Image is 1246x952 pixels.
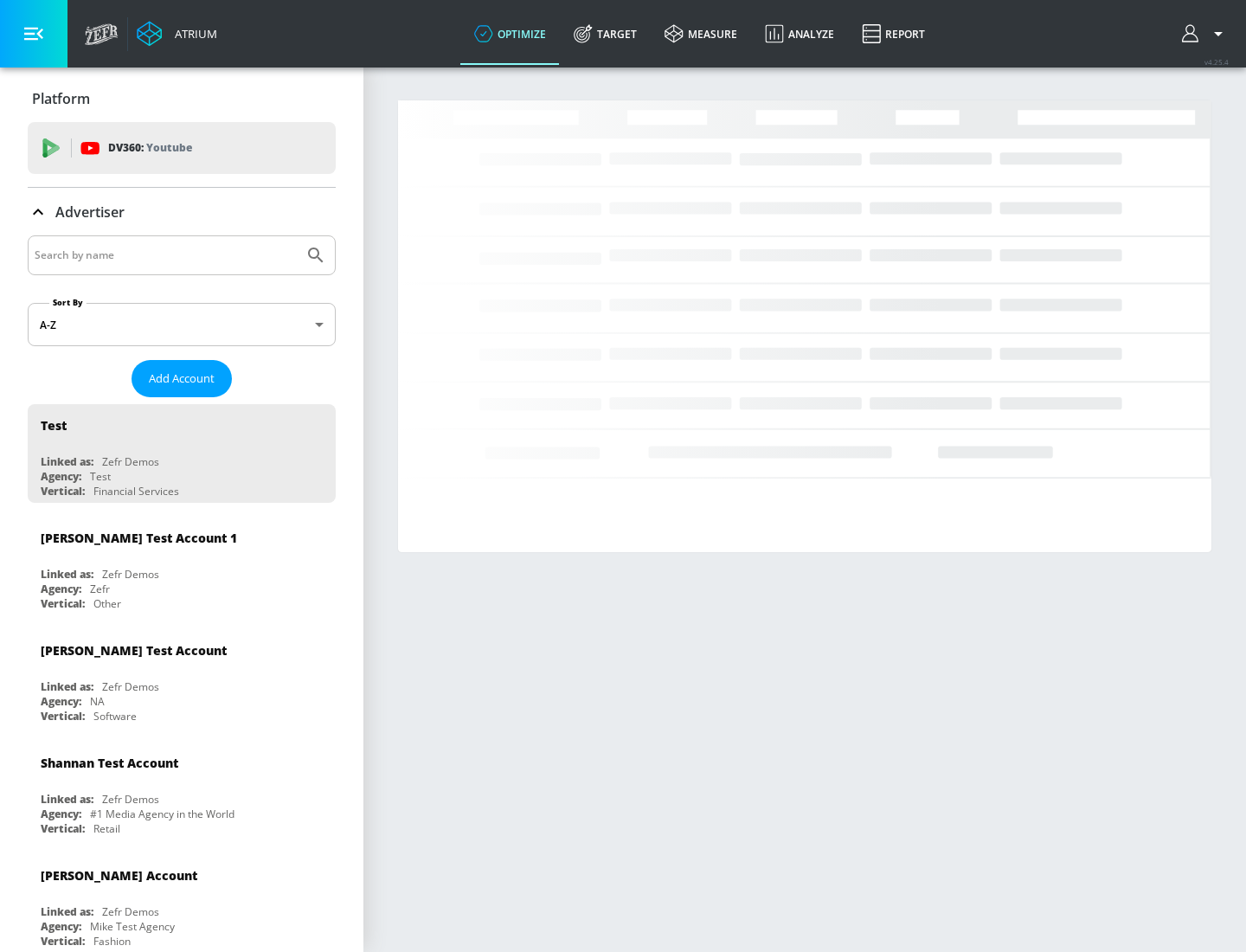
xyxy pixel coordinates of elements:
[28,517,336,615] div: [PERSON_NAME] Test Account 1Linked as:Zefr DemosAgency:ZefrVertical:Other
[102,792,159,807] div: Zefr Demos
[41,919,81,934] div: Agency:
[41,694,81,709] div: Agency:
[146,138,192,157] p: Youtube
[137,21,217,47] a: Atrium
[149,369,215,389] span: Add Account
[102,904,159,919] div: Zefr Demos
[1204,57,1229,67] span: v 4.25.4
[28,404,336,503] div: TestLinked as:Zefr DemosAgency:TestVertical:Financial Services
[32,89,90,108] p: Platform
[90,694,105,709] div: NA
[93,821,120,836] div: Retail
[90,582,110,596] div: Zefr
[41,867,197,884] div: [PERSON_NAME] Account
[41,807,81,821] div: Agency:
[848,3,939,65] a: Report
[28,122,336,174] div: DV360: Youtube
[28,629,336,728] div: [PERSON_NAME] Test AccountLinked as:Zefr DemosAgency:NAVertical:Software
[460,3,560,65] a: optimize
[102,567,159,582] div: Zefr Demos
[28,303,336,346] div: A-Z
[651,3,751,65] a: measure
[41,417,67,434] div: Test
[41,709,85,724] div: Vertical:
[93,709,137,724] div: Software
[41,582,81,596] div: Agency:
[28,742,336,840] div: Shannan Test AccountLinked as:Zefr DemosAgency:#1 Media Agency in the WorldVertical:Retail
[28,188,336,236] div: Advertiser
[41,454,93,469] div: Linked as:
[41,567,93,582] div: Linked as:
[41,821,85,836] div: Vertical:
[41,792,93,807] div: Linked as:
[55,203,125,222] p: Advertiser
[41,596,85,611] div: Vertical:
[132,360,232,397] button: Add Account
[49,297,87,308] label: Sort By
[41,904,93,919] div: Linked as:
[102,454,159,469] div: Zefr Demos
[102,679,159,694] div: Zefr Demos
[90,469,111,484] div: Test
[751,3,848,65] a: Analyze
[41,679,93,694] div: Linked as:
[93,934,131,949] div: Fashion
[90,807,234,821] div: #1 Media Agency in the World
[41,642,227,659] div: [PERSON_NAME] Test Account
[168,26,217,42] div: Atrium
[93,484,179,499] div: Financial Services
[41,530,237,546] div: [PERSON_NAME] Test Account 1
[41,484,85,499] div: Vertical:
[560,3,651,65] a: Target
[41,755,178,771] div: Shannan Test Account
[41,934,85,949] div: Vertical:
[108,138,192,158] p: DV360:
[90,919,175,934] div: Mike Test Agency
[41,469,81,484] div: Agency:
[28,74,336,123] div: Platform
[93,596,121,611] div: Other
[35,244,297,267] input: Search by name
